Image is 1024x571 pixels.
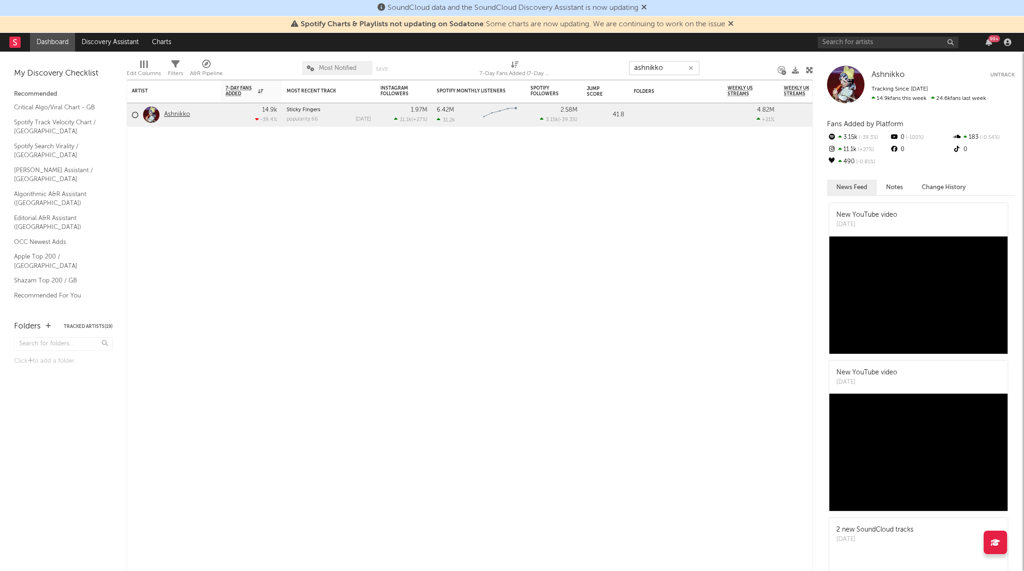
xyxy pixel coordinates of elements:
[14,356,113,367] div: Click to add a folder.
[728,85,760,97] span: Weekly US Streams
[904,135,924,140] span: -100 %
[14,290,103,301] a: Recommended For You
[560,117,576,122] span: -39.3 %
[190,56,223,84] div: A&R Pipeline
[190,68,223,79] div: A&R Pipeline
[145,33,178,52] a: Charts
[437,107,454,113] div: 6.42M
[986,38,992,46] button: 99+
[872,70,905,80] a: Ashnikko
[437,117,455,123] div: 31.2k
[127,56,161,84] div: Edit Columns
[14,141,103,160] a: Spotify Search Virality / [GEOGRAPHIC_DATA]
[75,33,145,52] a: Discovery Assistant
[387,4,638,12] span: SoundCloud data and the SoundCloud Discovery Assistant is now updating
[877,180,912,195] button: Notes
[301,21,725,28] span: : Some charts are now updating. We are continuing to work on the issue
[319,65,357,71] span: Most Notified
[728,21,734,28] span: Dismiss
[64,324,113,329] button: Tracked Artists(19)
[634,89,704,94] div: Folders
[14,275,103,286] a: Shazam Top 200 / GB
[827,156,889,168] div: 490
[14,213,103,232] a: Editorial A&R Assistant ([GEOGRAPHIC_DATA])
[262,107,277,113] div: 14.9k
[988,35,1000,42] div: 99 +
[411,107,427,113] div: 1.97M
[912,180,975,195] button: Change History
[855,160,875,165] span: -0.81 %
[990,70,1015,80] button: Untrack
[30,33,75,52] a: Dashboard
[287,117,318,122] div: popularity: 66
[827,180,877,195] button: News Feed
[872,96,926,101] span: 14.9k fans this week
[14,117,103,137] a: Spotify Track Velocity Chart / [GEOGRAPHIC_DATA]
[952,131,1015,144] div: 183
[287,107,320,113] a: Sticky Fingers
[827,131,889,144] div: 3.15k
[14,89,113,100] div: Recommended
[287,88,357,94] div: Most Recent Track
[629,61,699,75] input: Search...
[827,144,889,156] div: 11.1k
[479,68,550,79] div: 7-Day Fans Added (7-Day Fans Added)
[14,237,103,247] a: OCC Newest Adds
[168,68,183,79] div: Filters
[255,116,277,122] div: -39.4 %
[836,525,913,535] div: 2 new SoundCloud tracks
[978,135,1000,140] span: -0.54 %
[14,68,113,79] div: My Discovery Checklist
[641,4,647,12] span: Dismiss
[836,368,897,378] div: New YouTube video
[889,131,952,144] div: 0
[952,144,1015,156] div: 0
[872,86,928,92] span: Tracking Since: [DATE]
[540,116,577,122] div: ( )
[413,117,426,122] span: +27 %
[546,117,558,122] span: 3.15k
[587,86,610,97] div: Jump Score
[376,67,388,72] button: Save
[356,117,371,122] div: [DATE]
[757,116,774,122] div: +21 %
[836,220,897,229] div: [DATE]
[479,103,521,127] svg: Chart title
[394,116,427,122] div: ( )
[14,321,41,332] div: Folders
[226,85,256,97] span: 7-Day Fans Added
[287,107,371,113] div: Sticky Fingers
[14,189,103,208] a: Algorithmic A&R Assistant ([GEOGRAPHIC_DATA])
[531,85,563,97] div: Spotify Followers
[827,121,903,128] span: Fans Added by Platform
[127,68,161,79] div: Edit Columns
[836,378,897,387] div: [DATE]
[836,210,897,220] div: New YouTube video
[757,107,774,113] div: 4.82M
[437,88,507,94] div: Spotify Monthly Listeners
[168,56,183,84] div: Filters
[857,135,878,140] span: -39.3 %
[164,111,190,119] a: Ashnikko
[836,535,913,544] div: [DATE]
[400,117,411,122] span: 11.1k
[889,144,952,156] div: 0
[561,107,577,113] div: 2.58M
[14,165,103,184] a: [PERSON_NAME] Assistant / [GEOGRAPHIC_DATA]
[857,147,874,152] span: +27 %
[784,85,819,97] span: Weekly UK Streams
[380,85,413,97] div: Instagram Followers
[479,56,550,84] div: 7-Day Fans Added (7-Day Fans Added)
[132,88,202,94] div: Artist
[818,37,958,48] input: Search for artists
[14,102,103,113] a: Critical Algo/Viral Chart - GB
[587,109,624,121] div: 41.8
[301,21,484,28] span: Spotify Charts & Playlists not updating on Sodatone
[872,71,905,79] span: Ashnikko
[872,96,986,101] span: 24.6k fans last week
[14,251,103,271] a: Apple Top 200 / [GEOGRAPHIC_DATA]
[14,337,113,351] input: Search for folders...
